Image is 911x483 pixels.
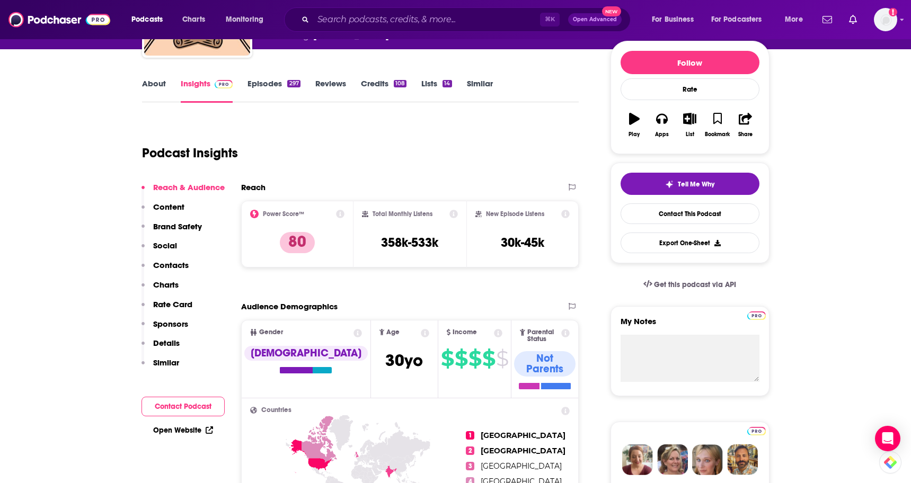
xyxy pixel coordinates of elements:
button: Contact Podcast [141,397,225,416]
a: Reviews [315,78,346,103]
img: Podchaser Pro [747,427,766,435]
input: Search podcasts, credits, & more... [313,11,540,28]
a: Contact This Podcast [621,203,759,224]
button: Rate Card [141,299,192,319]
div: Play [629,131,640,138]
span: Gender [259,329,283,336]
a: Charts [175,11,211,28]
div: Open Intercom Messenger [875,426,900,451]
button: open menu [218,11,277,28]
button: Contacts [141,260,189,280]
span: Age [386,329,400,336]
h1: Podcast Insights [142,145,238,161]
a: Show notifications dropdown [845,11,861,29]
a: Pro website [747,425,766,435]
a: Show notifications dropdown [818,11,836,29]
button: Reach & Audience [141,182,225,202]
h3: 30k-45k [501,235,544,251]
button: Follow [621,51,759,74]
img: Sydney Profile [622,444,653,475]
span: Countries [261,407,291,414]
span: Monitoring [226,12,263,27]
button: Export One-Sheet [621,232,759,253]
span: $ [468,350,481,367]
button: tell me why sparkleTell Me Why [621,173,759,195]
a: Podchaser - Follow, Share and Rate Podcasts [8,10,110,30]
span: Open Advanced [573,17,617,22]
span: 30 yo [385,350,423,371]
a: Open Website [153,426,213,435]
span: [GEOGRAPHIC_DATA] [481,431,565,440]
p: Charts [153,280,179,290]
span: Tell Me Why [678,180,714,189]
span: 1 [466,431,474,440]
span: 3 [466,462,474,470]
a: Pro website [747,310,766,320]
div: Search podcasts, credits, & more... [294,7,641,32]
a: Credits108 [361,78,406,103]
div: List [686,131,694,138]
label: My Notes [621,316,759,335]
button: Content [141,202,184,221]
h2: Reach [241,182,266,192]
button: open menu [777,11,816,28]
p: 80 [280,232,315,253]
p: Contacts [153,260,189,270]
div: 108 [394,80,406,87]
span: Get this podcast via API [654,280,736,289]
span: Charts [182,12,205,27]
p: Brand Safety [153,221,202,231]
p: Sponsors [153,319,188,329]
span: $ [441,350,454,367]
img: User Profile [874,8,897,31]
span: More [785,12,803,27]
img: Podchaser Pro [747,311,766,320]
div: Not Parents [514,351,576,377]
button: open menu [704,11,777,28]
span: ⌘ K [540,13,560,26]
span: For Podcasters [711,12,762,27]
div: Share [738,131,753,138]
button: open menu [124,11,176,28]
p: Reach & Audience [153,182,225,192]
button: Brand Safety [141,221,202,241]
span: 2 [466,446,474,455]
div: Rate [621,78,759,100]
span: New [602,6,621,16]
span: $ [496,350,508,367]
a: Similar [467,78,493,103]
p: Rate Card [153,299,192,309]
button: Bookmark [704,106,731,144]
a: About [142,78,166,103]
button: Play [621,106,648,144]
img: Jon Profile [727,444,758,475]
span: Logged in as zhopson [874,8,897,31]
button: List [676,106,703,144]
div: 297 [287,80,300,87]
span: $ [482,350,495,367]
a: Get this podcast via API [635,272,745,298]
h3: 358k-533k [381,235,438,251]
h2: Audience Demographics [241,301,338,311]
button: Show profile menu [874,8,897,31]
span: For Business [652,12,694,27]
button: Details [141,338,180,357]
img: Jules Profile [692,444,723,475]
a: Episodes297 [247,78,300,103]
p: Social [153,240,177,251]
div: Apps [655,131,669,138]
p: Details [153,338,180,348]
p: Similar [153,357,179,368]
h2: New Episode Listens [486,210,544,218]
div: 14 [443,80,452,87]
button: Open AdvancedNew [568,13,622,26]
p: Content [153,202,184,212]
button: Social [141,240,177,260]
span: Income [453,329,477,336]
span: Podcasts [131,12,163,27]
span: Parental Status [527,329,560,343]
div: [DEMOGRAPHIC_DATA] [244,346,368,361]
h2: Total Monthly Listens [373,210,432,218]
span: [GEOGRAPHIC_DATA] [481,461,562,471]
img: Podchaser Pro [215,80,233,88]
